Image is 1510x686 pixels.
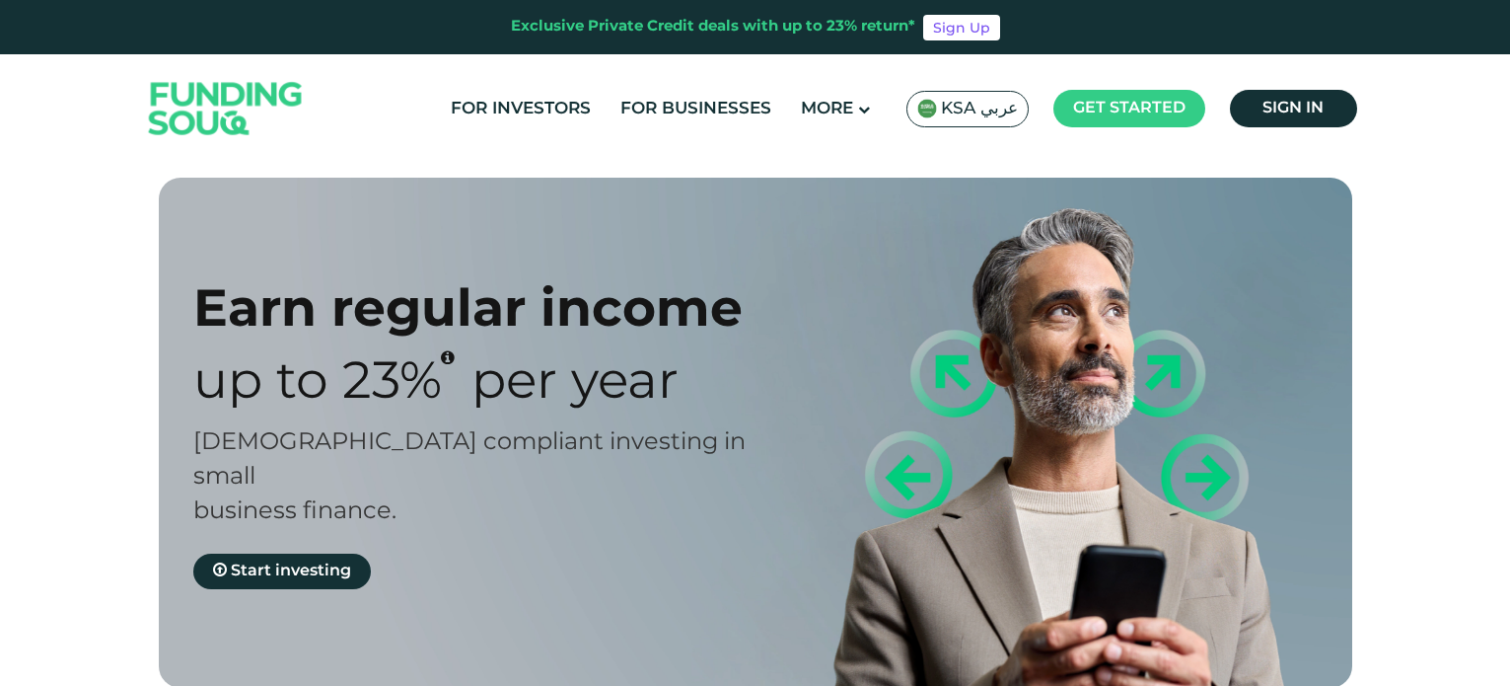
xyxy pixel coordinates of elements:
i: 23% IRR (expected) ~ 15% Net yield (expected) [441,349,455,365]
a: Sign Up [923,15,1000,40]
img: Logo [129,59,323,159]
img: SA Flag [917,99,937,118]
span: Up to 23% [193,359,442,409]
a: For Businesses [615,93,776,125]
a: Start investing [193,554,371,589]
span: Per Year [471,359,679,409]
span: KSA عربي [941,98,1018,120]
span: Get started [1073,101,1186,115]
span: [DEMOGRAPHIC_DATA] compliant investing in small business finance. [193,431,746,523]
div: Exclusive Private Credit deals with up to 23% return* [511,16,915,38]
div: Earn regular income [193,276,790,339]
span: Sign in [1262,101,1324,115]
span: Start investing [231,564,351,578]
a: For Investors [446,93,596,125]
span: More [801,101,853,117]
a: Sign in [1230,90,1357,127]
